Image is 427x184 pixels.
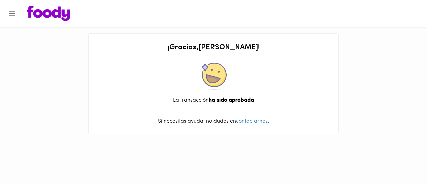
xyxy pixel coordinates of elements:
[27,6,70,21] img: logo.png
[236,119,268,124] a: contactarnos
[95,44,332,52] h2: ¡ Gracias , [PERSON_NAME] !
[209,98,254,103] b: ha sido aprobada
[95,97,332,104] div: La transacción
[4,5,20,22] button: Menu
[95,118,332,125] p: Si necesitas ayuda, no dudes en .
[200,63,227,90] img: approved.png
